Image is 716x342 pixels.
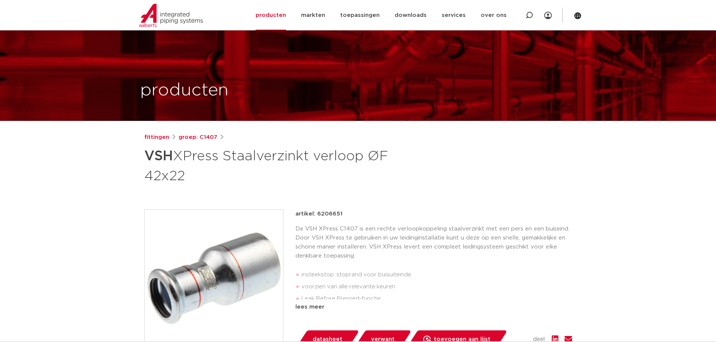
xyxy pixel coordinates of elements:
li: Leak Before Pressed-functie [301,293,572,305]
li: voorzien van alle relevante keuren [301,281,572,293]
li: insteekstop: stoprand voor buisuiteinde [301,269,572,281]
strong: VSH [144,149,173,163]
div: lees meer [295,303,572,312]
h1: XPress Staalverzinkt verloop ØF 42x22 [144,145,427,185]
p: De VSH XPress C1407 is een rechte verloopkoppeling staalverzinkt met een pers en een buiseind. Do... [295,224,572,261]
a: fittingen [144,133,169,142]
h1: producten [140,78,229,102]
a: groep: C1407 [179,133,217,142]
p: artikel: 6206651 [295,209,342,218]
